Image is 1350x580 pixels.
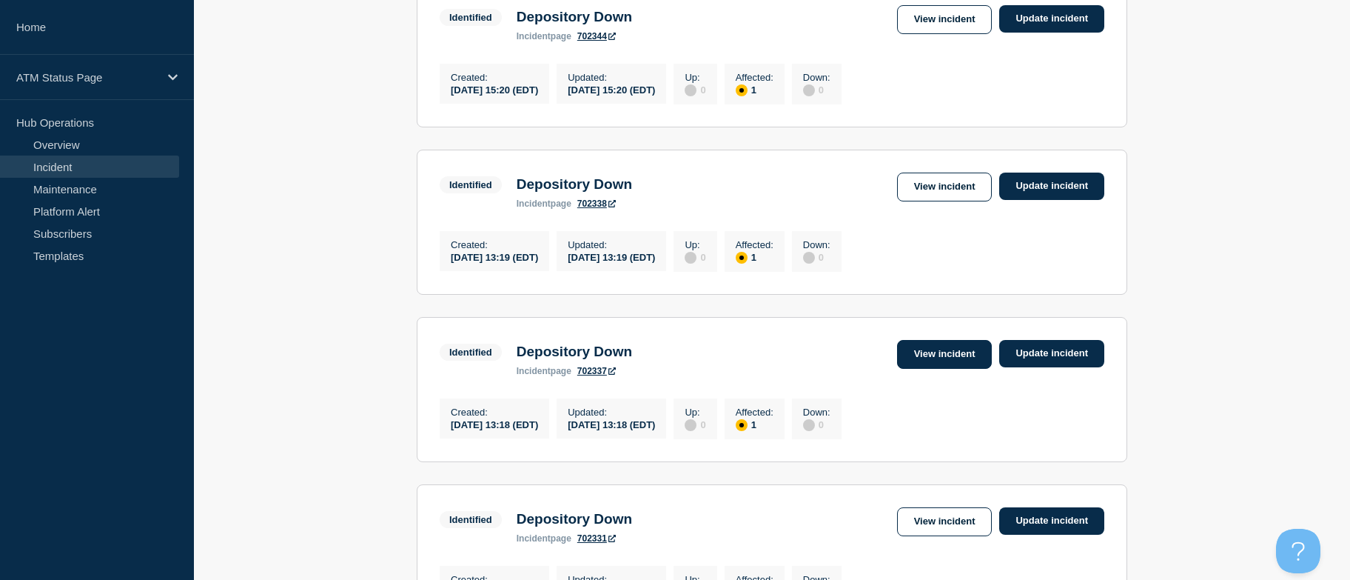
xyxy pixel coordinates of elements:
div: [DATE] 13:18 (EDT) [568,418,655,430]
h3: Depository Down [517,344,632,360]
span: incident [517,199,551,209]
div: affected [736,252,748,264]
a: Update incident [999,173,1104,200]
span: incident [517,366,551,376]
p: page [517,533,571,544]
p: Down : [803,72,830,83]
p: ATM Status Page [16,71,158,84]
h3: Depository Down [517,511,632,527]
a: Update incident [999,5,1104,33]
div: 0 [803,250,830,264]
a: 702344 [577,31,616,41]
a: View incident [897,340,993,369]
a: 702331 [577,533,616,544]
a: View incident [897,5,993,34]
p: Created : [451,407,538,418]
div: 0 [685,250,705,264]
p: Updated : [568,407,655,418]
div: 1 [736,83,773,96]
p: Up : [685,407,705,418]
div: [DATE] 13:19 (EDT) [451,250,538,263]
div: 0 [803,418,830,431]
a: Update incident [999,507,1104,535]
p: Created : [451,239,538,250]
div: [DATE] 15:20 (EDT) [568,83,655,96]
h3: Depository Down [517,176,632,193]
a: View incident [897,507,993,536]
span: Identified [440,176,502,193]
div: affected [736,84,748,96]
a: 702337 [577,366,616,376]
p: Affected : [736,407,773,418]
p: Affected : [736,239,773,250]
p: page [517,366,571,376]
div: 1 [736,250,773,264]
iframe: Help Scout Beacon - Open [1276,529,1320,573]
span: Identified [440,511,502,528]
a: View incident [897,173,993,201]
p: Updated : [568,239,655,250]
a: 702338 [577,199,616,209]
div: [DATE] 13:19 (EDT) [568,250,655,263]
div: [DATE] 15:20 (EDT) [451,83,538,96]
span: Identified [440,344,502,361]
span: Identified [440,9,502,26]
a: Update incident [999,340,1104,367]
p: Created : [451,72,538,83]
div: disabled [685,252,696,264]
p: Down : [803,407,830,418]
p: Up : [685,239,705,250]
p: Down : [803,239,830,250]
p: page [517,31,571,41]
div: 0 [685,418,705,431]
div: disabled [803,252,815,264]
h3: Depository Down [517,9,632,25]
div: disabled [685,419,696,431]
p: page [517,199,571,209]
div: 0 [685,83,705,96]
div: disabled [803,84,815,96]
div: disabled [685,84,696,96]
span: incident [517,31,551,41]
p: Up : [685,72,705,83]
div: [DATE] 13:18 (EDT) [451,418,538,430]
div: 0 [803,83,830,96]
p: Affected : [736,72,773,83]
p: Updated : [568,72,655,83]
div: 1 [736,418,773,431]
div: disabled [803,419,815,431]
div: affected [736,419,748,431]
span: incident [517,533,551,544]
